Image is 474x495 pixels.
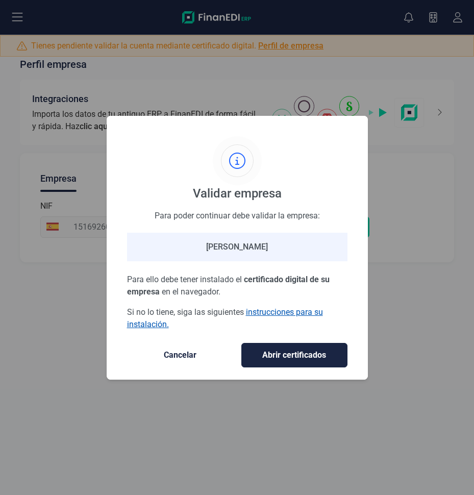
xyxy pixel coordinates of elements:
[127,307,323,329] a: instrucciones para su instalación.
[137,349,223,361] span: Cancelar
[241,343,347,367] button: Abrir certificados
[127,210,347,220] div: Para poder continuar debe validar la empresa:
[127,306,347,331] p: Si no lo tiene, siga las siguientes
[127,275,330,296] span: certificado digital de su empresa
[127,233,347,261] div: [PERSON_NAME]
[127,274,347,298] p: Para ello debe tener instalado el en el navegador.
[127,343,233,367] button: Cancelar
[193,185,282,202] div: Validar empresa
[252,349,337,361] span: Abrir certificados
